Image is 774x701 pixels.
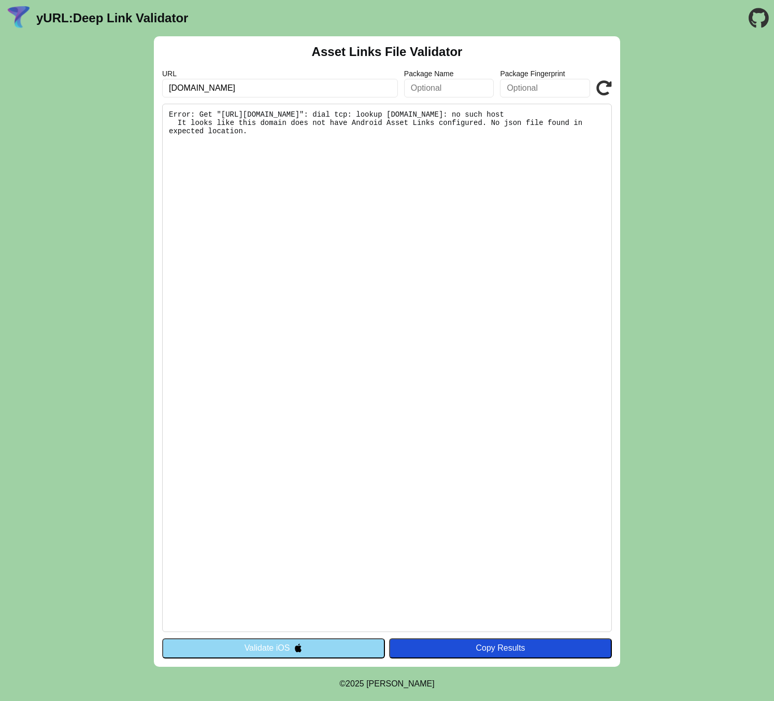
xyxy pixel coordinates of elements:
[394,643,607,653] div: Copy Results
[5,5,32,32] img: yURL Logo
[389,638,612,658] button: Copy Results
[162,69,398,78] label: URL
[404,69,494,78] label: Package Name
[162,104,612,632] pre: Error: Get "[URL][DOMAIN_NAME]": dial tcp: lookup [DOMAIN_NAME]: no such host It looks like this ...
[162,638,385,658] button: Validate iOS
[312,45,463,59] h2: Asset Links File Validator
[339,667,434,701] footer: ©
[366,679,435,688] a: Michael Ibragimchayev's Personal Site
[162,79,398,97] input: Required
[294,643,303,652] img: appleIcon.svg
[500,79,590,97] input: Optional
[36,11,188,25] a: yURL:Deep Link Validator
[500,69,590,78] label: Package Fingerprint
[404,79,494,97] input: Optional
[346,679,364,688] span: 2025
